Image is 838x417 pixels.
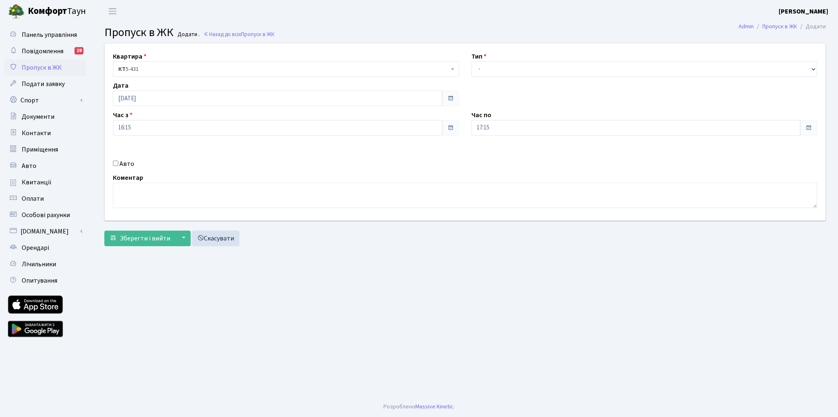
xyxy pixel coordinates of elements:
small: Додати . [176,31,200,38]
a: Оплати [4,190,86,207]
a: Пропуск в ЖК [4,59,86,76]
span: Зберегти і вийти [120,234,170,243]
label: Час по [471,110,491,120]
b: Комфорт [28,5,67,18]
a: Скасувати [192,231,239,246]
span: Подати заявку [22,79,65,88]
a: [DOMAIN_NAME] [4,223,86,240]
a: Опитування [4,272,86,289]
span: Особові рахунки [22,211,70,220]
a: Панель управління [4,27,86,43]
button: Зберегти і вийти [104,231,176,246]
a: Орендарі [4,240,86,256]
a: Особові рахунки [4,207,86,223]
a: Admin [739,22,754,31]
a: Приміщення [4,141,86,158]
button: Переключити навігацію [102,5,123,18]
a: Квитанції [4,174,86,190]
label: Дата [113,81,128,91]
span: <b>КТ</b>&nbsp;&nbsp;&nbsp;&nbsp;5-431 [113,61,459,77]
span: Повідомлення [22,47,63,56]
img: logo.png [8,3,25,20]
a: Контакти [4,125,86,141]
span: Пропуск в ЖК [22,63,62,72]
a: Подати заявку [4,76,86,92]
span: Орендарі [22,243,49,252]
a: Назад до всіхПропуск в ЖК [203,30,275,38]
label: Тип [471,52,487,61]
span: Контакти [22,129,51,138]
span: Панель управління [22,30,77,39]
span: Квитанції [22,178,52,187]
label: Авто [119,159,134,169]
a: Документи [4,109,86,125]
span: Пропуск в ЖК [104,24,173,41]
span: <b>КТ</b>&nbsp;&nbsp;&nbsp;&nbsp;5-431 [118,65,449,73]
nav: breadcrumb [726,18,838,35]
div: 19 [74,47,83,54]
span: Оплати [22,194,44,203]
span: Опитування [22,276,57,285]
a: Massive Kinetic [415,402,453,411]
b: КТ [118,65,126,73]
label: Час з [113,110,133,120]
span: Пропуск в ЖК [241,30,275,38]
a: [PERSON_NAME] [779,7,828,16]
span: Лічильники [22,260,56,269]
a: Пропуск в ЖК [762,22,797,31]
span: Приміщення [22,145,58,154]
span: Авто [22,161,36,170]
label: Квартира [113,52,146,61]
div: Розроблено . [383,402,455,411]
span: Документи [22,112,54,121]
a: Повідомлення19 [4,43,86,59]
a: Спорт [4,92,86,109]
label: Коментар [113,173,143,183]
a: Авто [4,158,86,174]
li: Додати [797,22,826,31]
a: Лічильники [4,256,86,272]
span: Таун [28,5,86,18]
